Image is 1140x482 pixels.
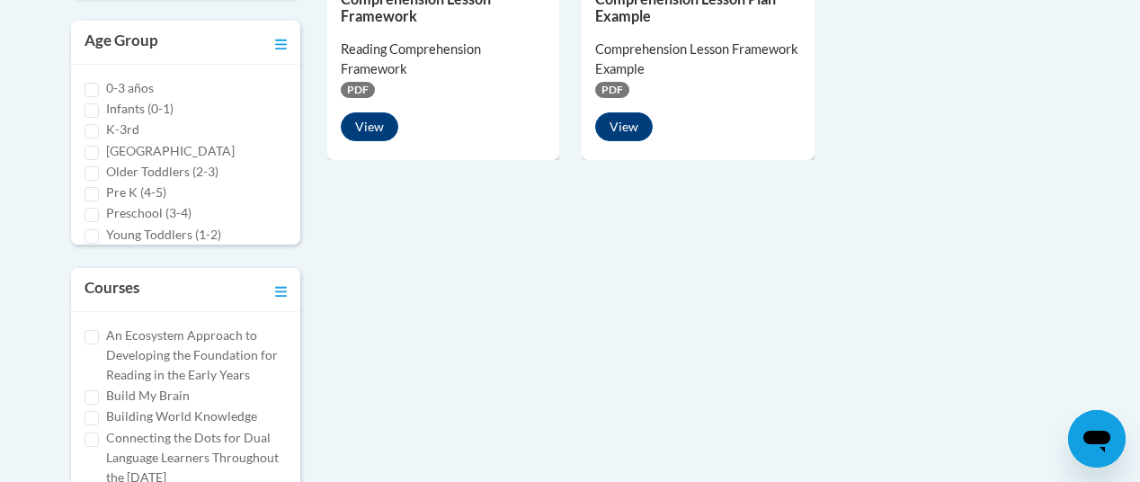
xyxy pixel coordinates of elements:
[85,277,139,302] h3: Courses
[106,203,191,223] label: Preschool (3-4)
[106,141,235,161] label: [GEOGRAPHIC_DATA]
[106,225,221,245] label: Young Toddlers (1-2)
[341,82,375,98] span: PDF
[106,99,174,119] label: Infants (0-1)
[106,120,139,139] label: K-3rd
[595,112,653,141] button: View
[106,386,190,406] label: Build My Brain
[106,183,166,202] label: Pre K (4-5)
[341,40,546,79] div: Reading Comprehension Framework
[106,162,218,182] label: Older Toddlers (2-3)
[595,82,629,98] span: PDF
[275,30,287,55] a: Toggle collapse
[106,326,287,385] label: An Ecosystem Approach to Developing the Foundation for Reading in the Early Years
[106,78,154,98] label: 0-3 años
[341,112,398,141] button: View
[1068,410,1126,468] iframe: Button to launch messaging window
[85,30,158,55] h3: Age Group
[595,40,800,79] div: Comprehension Lesson Framework Example
[275,277,287,302] a: Toggle collapse
[106,406,257,426] label: Building World Knowledge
